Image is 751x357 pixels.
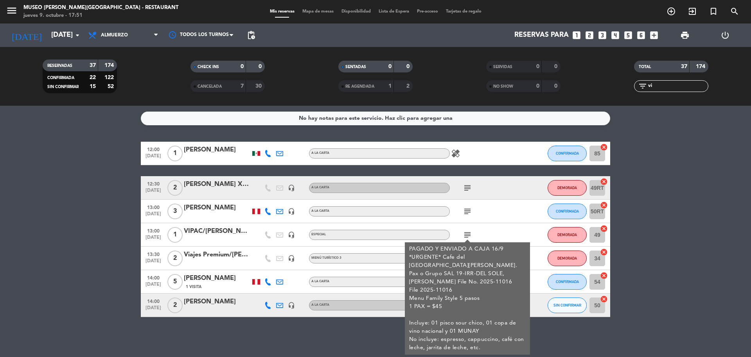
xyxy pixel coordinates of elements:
strong: 37 [681,64,687,69]
span: 13:00 [144,202,163,211]
i: healing [451,149,460,158]
button: SIN CONFIRMAR [548,297,587,313]
i: cancel [600,272,608,279]
i: looks_3 [597,30,607,40]
span: [DATE] [144,282,163,291]
strong: 22 [90,75,96,80]
span: [DATE] [144,188,163,197]
button: DEMORADA [548,180,587,196]
span: Mapa de mesas [298,9,338,14]
i: headset_mic [288,184,295,191]
span: 2 [167,297,183,313]
span: 13:30 [144,249,163,258]
span: A la Carta [311,209,329,213]
i: headset_mic [288,208,295,215]
span: Mis reservas [266,9,298,14]
span: [DATE] [144,211,163,220]
span: CANCELADA [198,85,222,88]
strong: 15 [90,84,96,89]
span: 1 [167,227,183,243]
strong: 0 [554,83,559,89]
span: 2 [167,251,183,266]
span: [DATE] [144,235,163,244]
strong: 1 [388,83,392,89]
span: CONFIRMADA [556,209,579,213]
i: menu [6,5,18,16]
i: add_box [649,30,659,40]
i: looks_two [584,30,595,40]
button: CONFIRMADA [548,274,587,290]
span: 13:00 [144,226,163,235]
span: [DATE] [144,153,163,162]
div: [PERSON_NAME] X2/VIPAC [184,179,250,189]
i: filter_list [638,81,647,91]
span: SIN CONFIRMAR [553,303,581,307]
span: CONFIRMADA [47,76,74,80]
span: A la Carta [311,303,329,307]
span: 3 [167,204,183,219]
button: DEMORADA [548,227,587,243]
strong: 174 [104,63,115,68]
span: 2 [167,180,183,196]
span: Almuerzo [101,32,128,38]
div: Viajes Premium/[PERSON_NAME] x 2 [184,250,250,260]
strong: 0 [241,64,244,69]
strong: 0 [554,64,559,69]
strong: 37 [90,63,96,68]
i: cancel [600,295,608,303]
span: 1 Visita [186,284,201,290]
i: subject [463,183,472,193]
span: Especial [311,233,326,236]
i: cancel [600,248,608,256]
span: Tarjetas de regalo [442,9,485,14]
div: [PERSON_NAME] [184,273,250,283]
i: add_circle_outline [667,7,676,16]
i: subject [463,230,472,240]
span: RESERVADAS [47,64,72,68]
div: [PERSON_NAME] [184,297,250,307]
span: A la Carta [311,186,329,189]
i: turned_in_not [709,7,718,16]
button: CONFIRMADA [548,204,587,219]
div: No hay notas para este servicio. Haz clic para agregar una [299,114,453,123]
strong: 0 [406,64,411,69]
span: CONFIRMADA [556,151,579,155]
span: RE AGENDADA [345,85,374,88]
span: Lista de Espera [375,9,413,14]
span: DEMORADA [557,233,577,237]
span: DEMORADA [557,186,577,190]
i: exit_to_app [688,7,697,16]
i: headset_mic [288,302,295,309]
div: VIPAC/[PERSON_NAME] [184,226,250,236]
button: menu [6,5,18,19]
i: headset_mic [288,231,295,238]
span: 12:00 [144,144,163,153]
div: Museo [PERSON_NAME][GEOGRAPHIC_DATA] - Restaurant [23,4,178,12]
i: search [730,7,739,16]
strong: 30 [255,83,263,89]
i: arrow_drop_down [73,31,82,40]
span: 14:00 [144,273,163,282]
button: CONFIRMADA [548,146,587,161]
strong: 174 [696,64,707,69]
i: headset_mic [288,255,295,262]
span: SENTADAS [345,65,366,69]
i: looks_6 [636,30,646,40]
strong: 52 [108,84,115,89]
i: cancel [600,225,608,233]
span: SERVIDAS [493,65,512,69]
span: 1 [167,146,183,161]
div: [PERSON_NAME] [184,145,250,155]
span: Reservas para [514,31,569,39]
strong: 0 [259,64,263,69]
span: TOTAL [639,65,651,69]
button: DEMORADA [548,251,587,266]
div: jueves 9. octubre - 17:51 [23,12,178,20]
i: looks_one [571,30,582,40]
i: looks_5 [623,30,633,40]
span: 5 [167,274,183,290]
div: [PERSON_NAME] [184,203,250,213]
div: PAGADO Y ENVIADO A CAJA 16/9 *URGENTE* Cafe del [GEOGRAPHIC_DATA][PERSON_NAME]. Pax o Grupo SAL 1... [409,245,526,352]
strong: 2 [406,83,411,89]
i: [DATE] [6,27,47,44]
